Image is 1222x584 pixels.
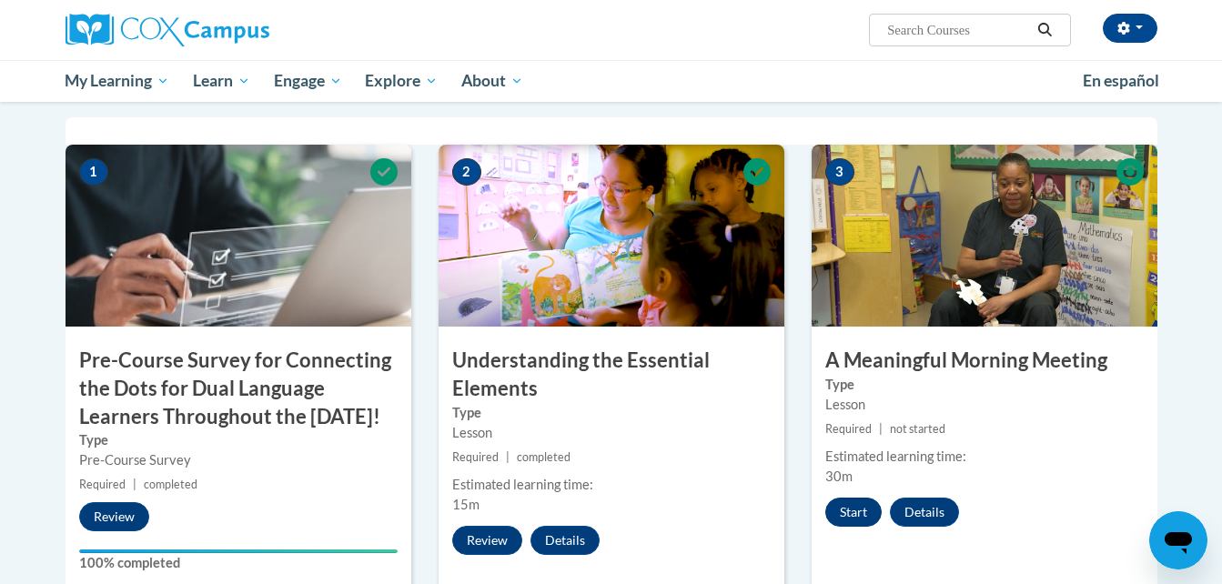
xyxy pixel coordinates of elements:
a: Engage [262,60,354,102]
label: Type [452,403,771,423]
span: not started [890,422,945,436]
label: 100% completed [79,553,398,573]
span: Required [79,478,126,491]
a: About [449,60,535,102]
img: Cox Campus [66,14,269,46]
span: 3 [825,158,854,186]
input: Search Courses [885,19,1031,41]
div: Main menu [38,60,1185,102]
a: Explore [353,60,449,102]
span: 1 [79,158,108,186]
h3: Pre-Course Survey for Connecting the Dots for Dual Language Learners Throughout the [DATE]! [66,347,411,430]
span: Required [452,450,499,464]
span: | [506,450,510,464]
span: completed [144,478,197,491]
div: Pre-Course Survey [79,450,398,470]
span: Required [825,422,872,436]
button: Account Settings [1103,14,1157,43]
span: 2 [452,158,481,186]
div: Lesson [452,423,771,443]
button: Search [1031,19,1058,41]
a: Cox Campus [66,14,411,46]
span: | [879,422,883,436]
img: Course Image [439,145,784,327]
div: Estimated learning time: [452,475,771,495]
button: Details [890,498,959,527]
span: My Learning [65,70,169,92]
span: Learn [193,70,250,92]
span: Explore [365,70,438,92]
a: Learn [181,60,262,102]
span: About [461,70,523,92]
span: En español [1083,71,1159,90]
img: Course Image [66,145,411,327]
button: Details [530,526,600,555]
div: Your progress [79,549,398,553]
span: 30m [825,468,853,484]
button: Start [825,498,882,527]
span: 15m [452,497,480,512]
iframe: Button to launch messaging window [1149,511,1207,569]
button: Review [452,526,522,555]
a: En español [1071,62,1171,100]
h3: A Meaningful Morning Meeting [812,347,1157,375]
div: Estimated learning time: [825,447,1144,467]
h3: Understanding the Essential Elements [439,347,784,403]
span: | [133,478,136,491]
label: Type [825,375,1144,395]
button: Review [79,502,149,531]
span: Engage [274,70,342,92]
img: Course Image [812,145,1157,327]
div: Lesson [825,395,1144,415]
span: completed [517,450,571,464]
label: Type [79,430,398,450]
a: My Learning [54,60,182,102]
